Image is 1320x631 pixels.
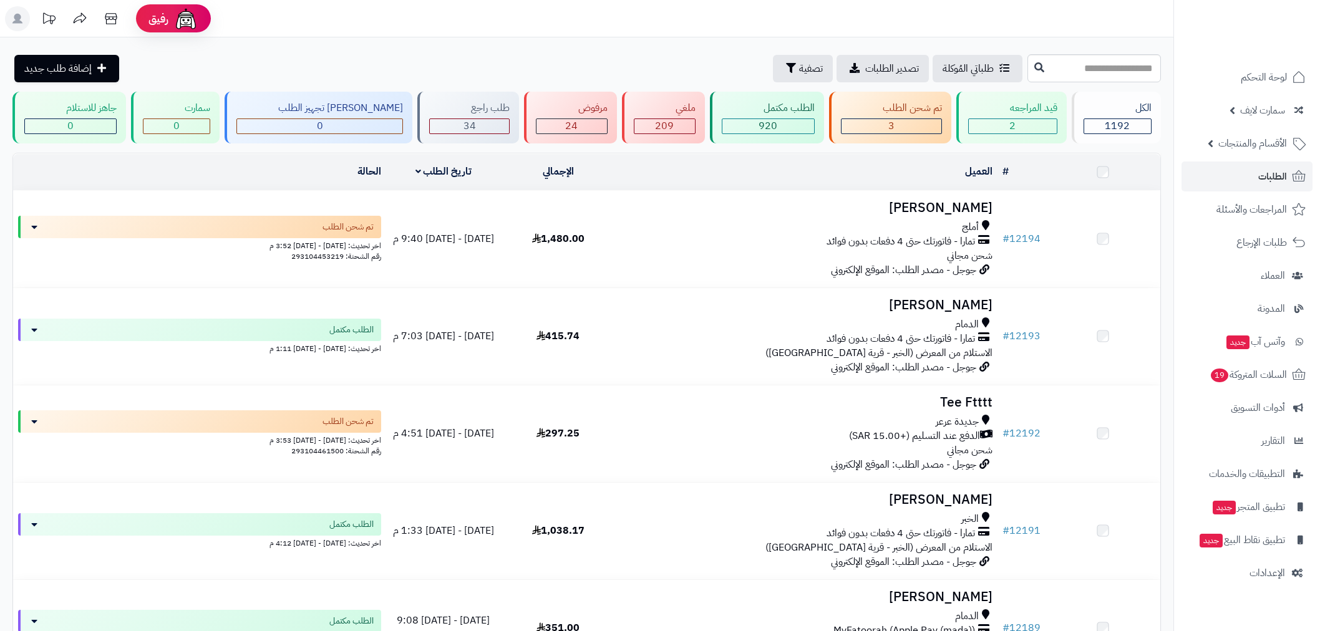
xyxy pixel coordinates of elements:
span: 415.74 [536,329,580,344]
div: اخر تحديث: [DATE] - [DATE] 4:12 م [18,536,381,549]
a: # [1002,164,1009,179]
span: طلباتي المُوكلة [943,61,994,76]
a: التطبيقات والخدمات [1182,459,1313,489]
a: جاهز للاستلام 0 [10,92,129,143]
span: 24 [565,118,578,133]
span: الأقسام والمنتجات [1218,135,1287,152]
span: الإعدادات [1250,564,1285,582]
a: وآتس آبجديد [1182,327,1313,357]
a: لوحة التحكم [1182,62,1313,92]
span: 920 [759,118,777,133]
span: 19 [1211,368,1228,382]
a: ملغي 209 [619,92,707,143]
span: تصفية [799,61,823,76]
span: 209 [655,118,674,133]
a: تطبيق نقاط البيعجديد [1182,525,1313,555]
div: 209 [634,119,695,133]
a: العميل [965,164,992,179]
span: جوجل - مصدر الطلب: الموقع الإلكتروني [831,554,976,569]
div: تم شحن الطلب [841,101,942,115]
span: # [1002,329,1009,344]
a: المدونة [1182,294,1313,324]
span: [DATE] - [DATE] 7:03 م [393,329,494,344]
span: 297.25 [536,426,580,441]
span: تمارا - فاتورتك حتى 4 دفعات بدون فوائد [827,234,975,249]
div: 34 [430,119,509,133]
span: سمارت لايف [1240,102,1285,119]
div: 920 [722,119,814,133]
span: تصدير الطلبات [865,61,919,76]
a: التقارير [1182,426,1313,456]
span: 2 [1009,118,1016,133]
span: الاستلام من المعرض (الخبر - قرية [GEOGRAPHIC_DATA]) [765,345,992,360]
a: قيد المراجعه 2 [954,92,1069,143]
div: اخر تحديث: [DATE] - [DATE] 1:11 م [18,341,381,354]
span: السلات المتروكة [1210,366,1287,383]
h3: [PERSON_NAME] [621,493,992,507]
div: طلب راجع [429,101,510,115]
a: تصدير الطلبات [837,55,929,82]
div: ملغي [634,101,696,115]
div: اخر تحديث: [DATE] - [DATE] 3:53 م [18,433,381,446]
a: العملاء [1182,261,1313,291]
div: الطلب مكتمل [722,101,815,115]
span: جديد [1200,534,1223,547]
span: [DATE] - [DATE] 1:33 م [393,523,494,538]
span: رفيق [148,11,168,26]
span: جديد [1226,335,1250,349]
span: جديدة عرعر [936,415,979,429]
span: 0 [317,118,323,133]
span: رقم الشحنة: 293104453219 [291,251,381,262]
a: الكل1192 [1069,92,1163,143]
div: مرفوض [536,101,607,115]
div: الكل [1084,101,1152,115]
a: تطبيق المتجرجديد [1182,492,1313,522]
a: الإجمالي [543,164,574,179]
span: التقارير [1261,432,1285,450]
div: سمارت [143,101,210,115]
div: 24 [536,119,606,133]
h3: [PERSON_NAME] [621,201,992,215]
span: الطلب مكتمل [329,615,374,627]
span: 1,038.17 [532,523,585,538]
h3: [PERSON_NAME] [621,590,992,604]
span: أملج [962,220,979,234]
span: تمارا - فاتورتك حتى 4 دفعات بدون فوائد [827,526,975,541]
span: الدمام [955,317,979,332]
a: تاريخ الطلب [415,164,472,179]
span: الدمام [955,609,979,624]
div: 0 [143,119,210,133]
a: طلبات الإرجاع [1182,228,1313,258]
a: #12193 [1002,329,1041,344]
div: اخر تحديث: [DATE] - [DATE] 3:52 م [18,238,381,251]
span: تمارا - فاتورتك حتى 4 دفعات بدون فوائد [827,332,975,346]
a: طلباتي المُوكلة [933,55,1022,82]
span: [DATE] - [DATE] 4:51 م [393,426,494,441]
a: #12191 [1002,523,1041,538]
img: ai-face.png [173,6,198,31]
div: 3 [842,119,941,133]
span: الخبر [961,512,979,526]
span: الاستلام من المعرض (الخبر - قرية [GEOGRAPHIC_DATA]) [765,540,992,555]
span: جوجل - مصدر الطلب: الموقع الإلكتروني [831,457,976,472]
a: تم شحن الطلب 3 [827,92,954,143]
span: إضافة طلب جديد [24,61,92,76]
span: # [1002,523,1009,538]
span: الطلبات [1258,168,1287,185]
a: الإعدادات [1182,558,1313,588]
span: تطبيق نقاط البيع [1198,531,1285,549]
span: الطلب مكتمل [329,518,374,531]
span: 0 [173,118,180,133]
div: 0 [237,119,402,133]
span: الدفع عند التسليم (+15.00 SAR) [849,429,980,443]
a: الطلبات [1182,161,1313,191]
a: #12192 [1002,426,1041,441]
div: قيد المراجعه [968,101,1057,115]
span: أدوات التسويق [1231,399,1285,417]
div: 0 [25,119,116,133]
a: [PERSON_NAME] تجهيز الطلب 0 [222,92,415,143]
a: إضافة طلب جديد [14,55,119,82]
span: شحن مجاني [947,248,992,263]
span: جديد [1213,501,1236,514]
h3: Tee Ftttt [621,395,992,410]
